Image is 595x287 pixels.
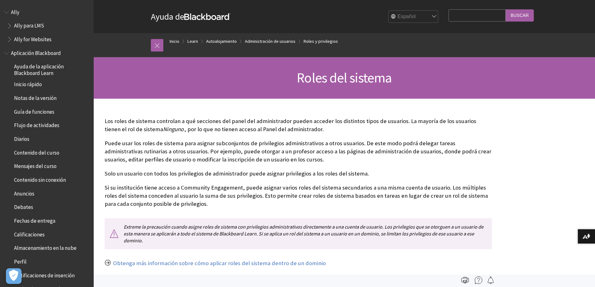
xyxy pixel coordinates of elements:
[389,11,439,23] select: Site Language Selector
[14,215,55,224] span: Fechas de entrega
[475,276,482,284] img: More help
[11,48,61,56] span: Aplicación Blackboard
[105,117,492,133] p: Los roles de sistema controlan a qué secciones del panel del administrador pueden acceder los dis...
[170,37,179,45] a: Inicio
[14,120,59,129] span: Flujo de actividades
[105,184,492,208] p: Si su institución tiene acceso a Community Engagement, puede asignar varios roles del sistema sec...
[14,229,45,238] span: Calificaciones
[14,21,44,29] span: Ally para LMS
[187,37,198,45] a: Learn
[14,62,89,76] span: Ayuda de la aplicación Blackboard Learn
[14,134,29,142] span: Diarios
[113,260,326,267] a: Obtenga más información sobre cómo aplicar roles del sistema dentro de un dominio
[11,7,19,15] span: Ally
[206,37,237,45] a: Autoalojamiento
[105,218,492,249] p: Extreme la precaución cuando asigne roles de sistema con privilegios administrativos directamente...
[297,69,392,86] span: Roles del sistema
[14,34,52,42] span: Ally for Websites
[14,188,34,197] span: Anuncios
[163,126,184,133] span: Ninguno
[14,79,42,88] span: Inicio rápido
[6,268,22,284] button: Abrir preferencias
[14,106,54,115] span: Guía de funciones
[14,147,59,156] span: Contenido del curso
[14,243,77,251] span: Almacenamiento en la nube
[461,276,469,284] img: Print
[487,276,494,284] img: Follow this page
[506,9,534,22] input: Buscar
[184,13,231,20] strong: Blackboard
[304,37,338,45] a: Roles y privilegios
[105,139,492,164] p: Puede usar los roles de sistema para asignar subconjuntos de privilegios administrativos a otros ...
[14,93,57,101] span: Notas de la versión
[14,270,75,279] span: Notificaciones de inserción
[14,256,27,265] span: Perfil
[14,175,66,183] span: Contenido sin conexión
[151,11,231,22] a: Ayuda deBlackboard
[105,170,492,178] p: Solo un usuario con todos los privilegios de administrador puede asignar privilegios a los roles ...
[245,37,295,45] a: Administración de usuarios
[4,7,90,45] nav: Book outline for Anthology Ally Help
[14,161,57,170] span: Mensajes del curso
[14,202,33,210] span: Debates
